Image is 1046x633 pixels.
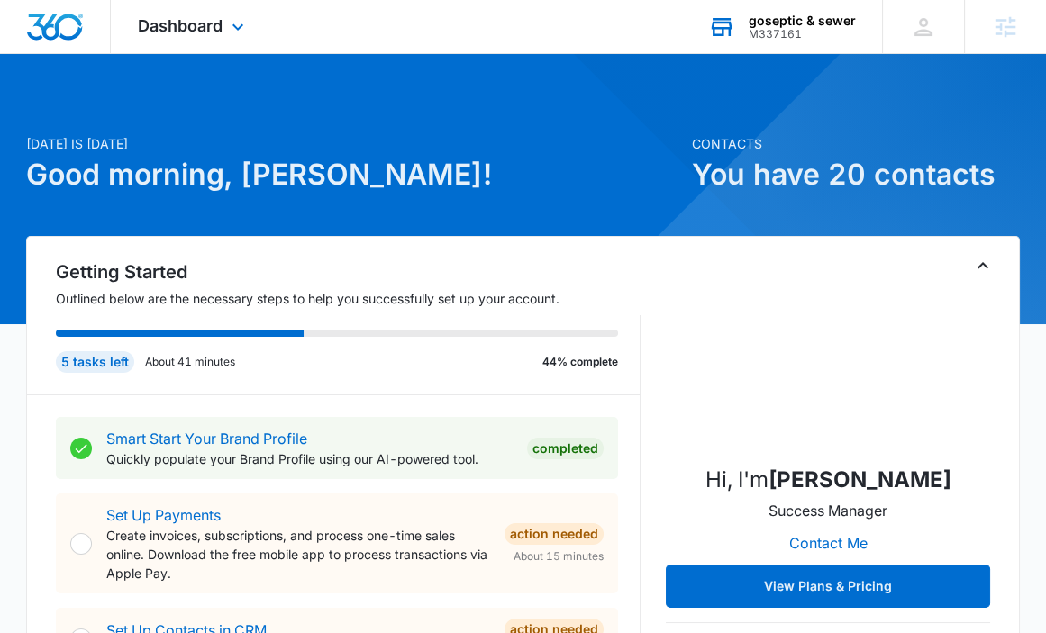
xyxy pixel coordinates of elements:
p: About 41 minutes [145,354,235,370]
button: View Plans & Pricing [666,565,990,608]
p: Hi, I'm [705,464,950,496]
div: Action Needed [505,523,604,545]
div: Completed [527,438,604,459]
p: Contacts [692,134,1020,153]
h2: Getting Started [56,258,641,285]
span: Dashboard [138,16,223,35]
div: account name [749,14,856,28]
p: [DATE] is [DATE] [26,134,681,153]
h1: Good morning, [PERSON_NAME]! [26,153,681,196]
div: 5 tasks left [56,351,134,373]
strong: [PERSON_NAME] [768,466,950,493]
p: Quickly populate your Brand Profile using our AI-powered tool. [106,449,513,468]
p: Create invoices, subscriptions, and process one-time sales online. Download the free mobile app t... [106,526,490,583]
p: Success Manager [769,500,887,521]
span: About 15 minutes [514,548,604,565]
p: Outlined below are the necessary steps to help you successfully set up your account. [56,289,641,308]
img: Cole Rouse [738,269,918,449]
button: Contact Me [770,521,885,565]
div: account id [749,28,856,41]
a: Set Up Payments [106,506,221,524]
button: Toggle Collapse [972,255,994,276]
a: Smart Start Your Brand Profile [106,430,307,448]
p: 44% complete [542,354,618,370]
h1: You have 20 contacts [692,153,1020,196]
